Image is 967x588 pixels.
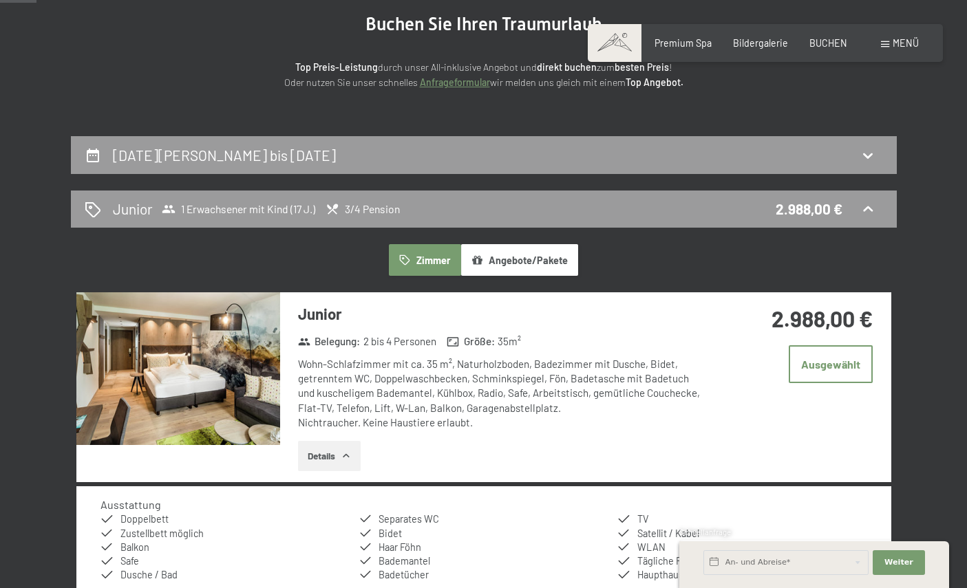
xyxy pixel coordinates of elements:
[679,527,731,536] span: Schnellanfrage
[120,555,139,567] span: Safe
[298,303,708,325] h3: Junior
[120,541,149,553] span: Balkon
[873,550,925,575] button: Weiter
[637,513,648,525] span: TV
[772,305,873,331] strong: 2.988,00 €
[379,527,402,539] span: Bidet
[120,569,178,580] span: Dusche / Bad
[120,513,169,525] span: Doppelbett
[363,334,436,349] span: 2 bis 4 Personen
[461,244,578,276] button: Angebote/Pakete
[326,202,400,216] span: 3/4 Pension
[447,334,495,349] strong: Größe :
[893,37,919,49] span: Menü
[537,61,597,73] strong: direkt buchen
[100,498,161,511] h4: Ausstattung
[298,441,361,471] button: Details
[637,527,699,539] span: Satellit / Kabel
[365,14,602,34] span: Buchen Sie Ihren Traumurlaub
[379,555,430,567] span: Bademantel
[113,146,336,164] h2: [DATE][PERSON_NAME] bis [DATE]
[789,345,873,383] button: Ausgewählt
[420,76,490,88] a: Anfrageformular
[162,202,315,216] span: 1 Erwachsener mit Kind (17 J.)
[615,61,669,73] strong: besten Preis
[295,61,378,73] strong: Top Preis-Leistung
[298,334,361,349] strong: Belegung :
[76,292,280,445] img: mss_renderimg.php
[884,557,913,568] span: Weiter
[181,60,787,91] p: durch unser All-inklusive Angebot und zum ! Oder nutzen Sie unser schnelles wir melden uns gleich...
[776,199,842,219] div: 2.988,00 €
[389,244,460,276] button: Zimmer
[498,334,521,349] span: 35 m²
[379,513,439,525] span: Separates WC
[733,37,788,49] a: Bildergalerie
[809,37,847,49] a: BUCHEN
[379,541,421,553] span: Haar Föhn
[379,569,429,580] span: Badetücher
[637,541,666,553] span: WLAN
[120,527,204,539] span: Zustellbett möglich
[637,569,683,580] span: Haupthaus
[626,76,683,88] strong: Top Angebot.
[637,555,771,567] span: Tägliche Reinigung inbegriffen
[298,357,708,430] div: Wohn-Schlafzimmer mit ca. 35 m², Naturholzboden, Badezimmer mit Dusche, Bidet, getrenntem WC, Dop...
[113,199,153,219] h2: Junior
[655,37,712,49] a: Premium Spa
